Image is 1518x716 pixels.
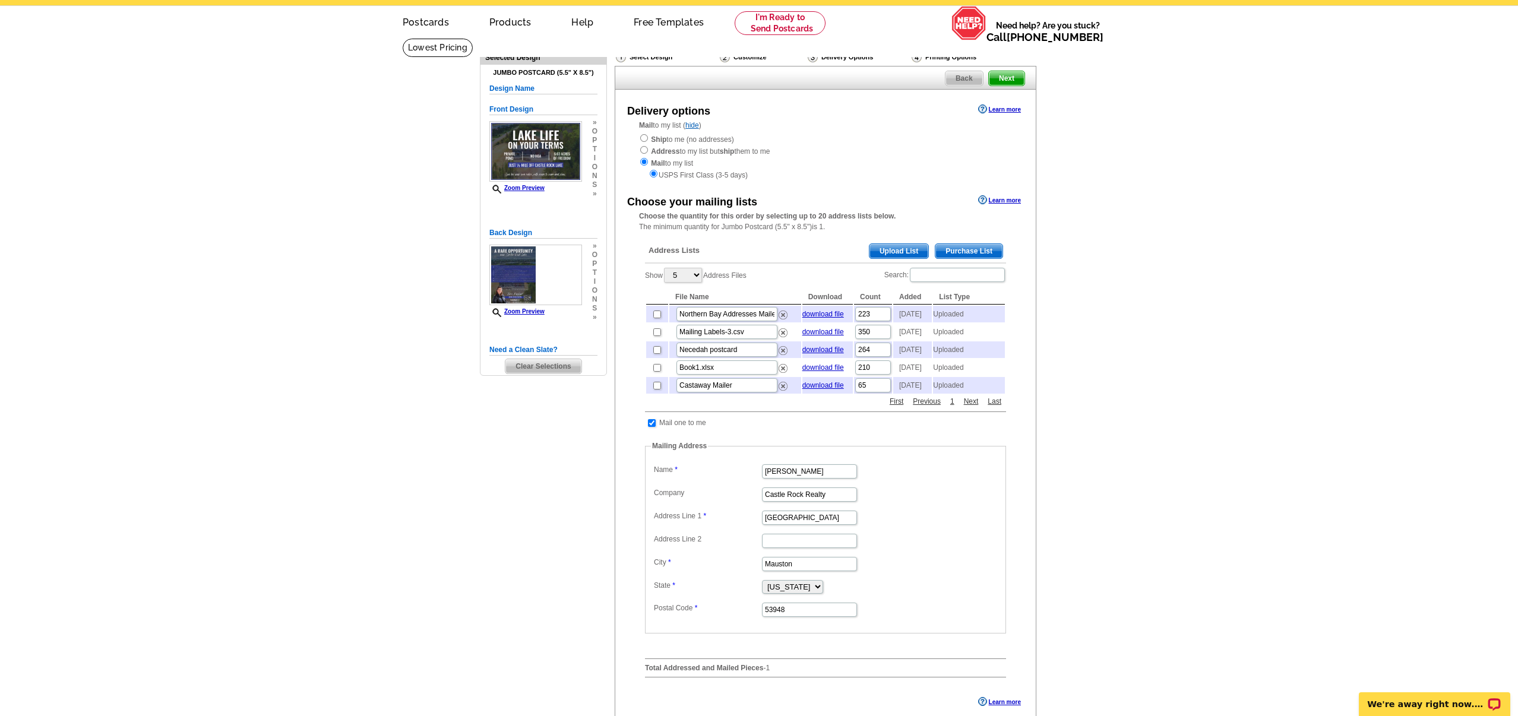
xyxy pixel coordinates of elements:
[808,52,818,62] img: Delivery Options
[615,211,1036,232] div: The minimum quantity for Jumbo Postcard (5.5" x 8.5")is 1.
[592,259,597,268] span: p
[470,7,551,35] a: Products
[893,359,932,376] td: [DATE]
[592,286,597,295] span: o
[615,7,723,35] a: Free Templates
[807,51,910,66] div: Delivery Options
[592,118,597,127] span: »
[935,244,1002,258] span: Purchase List
[592,154,597,163] span: i
[779,346,788,355] img: delete.png
[779,311,788,319] img: delete.png
[651,135,666,144] strong: Ship
[651,147,679,156] strong: Address
[802,363,844,372] a: download file
[779,326,788,334] a: Remove this list
[985,396,1004,407] a: Last
[592,268,597,277] span: t
[654,534,761,544] label: Address Line 2
[685,121,699,129] a: hide
[893,324,932,340] td: [DATE]
[489,245,582,306] img: small-thumb.jpg
[592,127,597,136] span: o
[893,306,932,322] td: [DATE]
[489,308,545,315] a: Zoom Preview
[720,52,730,62] img: Customize
[639,235,1012,687] div: -
[802,328,844,336] a: download file
[645,267,747,284] label: Show Address Files
[654,557,761,568] label: City
[933,341,1005,358] td: Uploaded
[947,396,957,407] a: 1
[766,664,770,672] span: 1
[592,163,597,172] span: o
[592,180,597,189] span: s
[779,379,788,388] a: Remove this list
[639,133,1012,180] div: to me (no addresses) to my list but them to me to my list
[489,121,582,182] img: small-thumb.jpg
[779,364,788,373] img: delete.png
[592,251,597,259] span: o
[893,377,932,394] td: [DATE]
[645,664,763,672] strong: Total Addressed and Mailed Pieces
[854,290,892,305] th: Count
[779,328,788,337] img: delete.png
[933,324,1005,340] td: Uploaded
[893,341,932,358] td: [DATE]
[654,511,761,521] label: Address Line 1
[986,31,1103,43] span: Call
[489,227,597,239] h5: Back Design
[802,310,844,318] a: download file
[961,396,982,407] a: Next
[654,580,761,591] label: State
[489,83,597,94] h5: Design Name
[1007,31,1103,43] a: [PHONE_NUMBER]
[592,277,597,286] span: i
[489,69,597,77] h4: Jumbo Postcard (5.5" x 8.5")
[489,185,545,191] a: Zoom Preview
[978,104,1021,114] a: Learn more
[654,487,761,498] label: Company
[639,212,896,220] strong: Choose the quantity for this order by selecting up to 20 address lists below.
[639,121,653,129] strong: Mail
[627,103,710,119] div: Delivery options
[592,145,597,154] span: t
[615,120,1036,180] div: to my list ( )
[664,268,702,283] select: ShowAddress Files
[489,104,597,115] h5: Front Design
[802,381,844,389] a: download file
[884,267,1006,283] label: Search:
[669,290,801,305] th: File Name
[592,295,597,304] span: n
[627,194,757,210] div: Choose your mailing lists
[869,244,928,258] span: Upload List
[616,52,626,62] img: Select Design
[978,697,1021,707] a: Learn more
[592,189,597,198] span: »
[945,71,983,86] a: Back
[910,268,1005,282] input: Search:
[649,245,700,256] span: Address Lists
[592,136,597,145] span: p
[720,147,735,156] strong: ship
[592,304,597,313] span: s
[654,603,761,613] label: Postal Code
[933,306,1005,322] td: Uploaded
[480,52,606,63] div: Selected Design
[802,290,853,305] th: Download
[719,51,807,63] div: Customize
[779,344,788,352] a: Remove this list
[933,359,1005,376] td: Uploaded
[779,308,788,316] a: Remove this list
[592,313,597,322] span: »
[989,71,1024,85] span: Next
[592,172,597,180] span: n
[651,159,665,167] strong: Mail
[505,359,581,373] span: Clear Selections
[986,20,1109,43] span: Need help? Are you stuck?
[384,7,468,35] a: Postcards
